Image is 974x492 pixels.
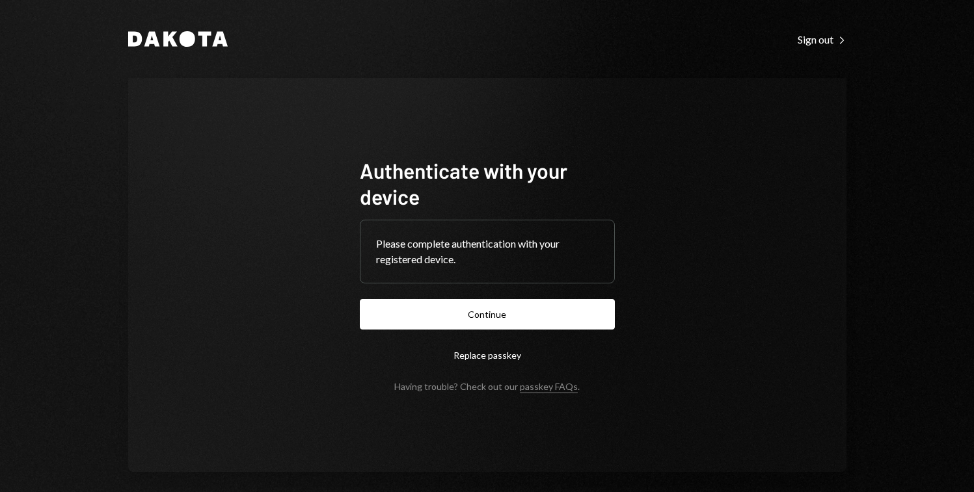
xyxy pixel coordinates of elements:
a: passkey FAQs [520,381,578,393]
button: Replace passkey [360,340,615,370]
button: Continue [360,299,615,330]
h1: Authenticate with your device [360,157,615,209]
div: Having trouble? Check out our . [394,381,580,392]
div: Please complete authentication with your registered device. [376,236,599,267]
div: Sign out [798,33,846,46]
a: Sign out [798,32,846,46]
